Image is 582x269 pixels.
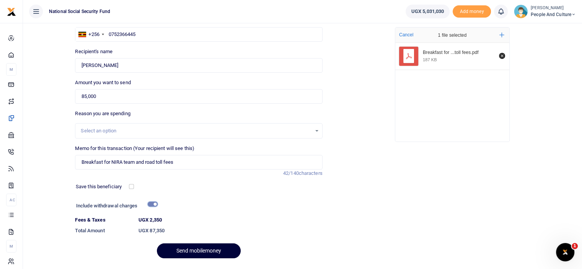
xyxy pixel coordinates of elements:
h6: Include withdrawal charges [76,203,154,209]
div: Uganda: +256 [75,28,106,41]
div: +256 [88,31,99,38]
div: Select an option [81,127,311,135]
li: M [6,63,16,76]
button: Cancel [397,30,416,40]
a: profile-user [PERSON_NAME] People and Culture [514,5,576,18]
div: 187 KB [423,57,437,62]
button: Remove file [498,52,506,60]
a: UGX 5,031,030 [406,5,450,18]
button: Add more files [496,29,507,41]
li: Toup your wallet [453,5,491,18]
input: Enter extra information [75,155,322,170]
img: profile-user [514,5,528,18]
span: 42/140 [283,170,299,176]
div: 1 file selected [420,28,485,43]
span: 1 [572,243,578,249]
input: Loading name... [75,58,322,73]
span: UGX 5,031,030 [411,8,444,15]
a: Add money [453,8,491,14]
label: Save this beneficiary [76,183,122,191]
li: Wallet ballance [403,5,453,18]
div: File Uploader [395,27,510,142]
h6: Total Amount [75,228,132,234]
div: Breakfast for NIRA team and road toll fees.pdf [423,50,495,56]
input: Enter phone number [75,27,322,42]
label: Recipient's name [75,48,112,55]
dt: Fees & Taxes [72,216,135,224]
a: logo-small logo-large logo-large [7,8,16,14]
small: [PERSON_NAME] [531,5,576,11]
span: National Social Security Fund [46,8,113,15]
h6: UGX 87,350 [139,228,323,234]
input: UGX [75,89,322,104]
span: characters [299,170,323,176]
label: Amount you want to send [75,79,130,86]
img: logo-small [7,7,16,16]
iframe: Intercom live chat [556,243,574,261]
label: UGX 2,350 [139,216,162,224]
label: Memo for this transaction (Your recipient will see this) [75,145,194,152]
span: Add money [453,5,491,18]
li: M [6,240,16,253]
li: Ac [6,194,16,206]
span: People and Culture [531,11,576,18]
label: Reason you are spending [75,110,130,117]
button: Send mobilemoney [157,243,241,258]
